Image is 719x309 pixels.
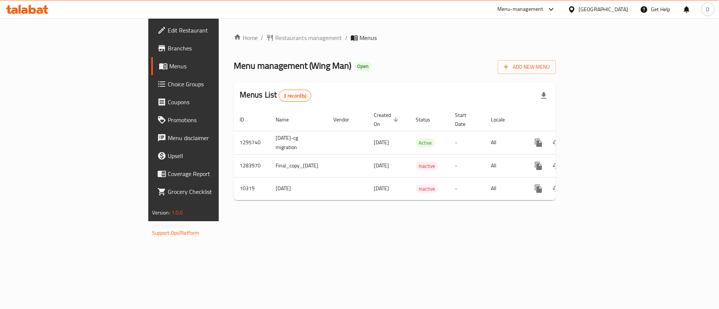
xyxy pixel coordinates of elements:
[491,115,515,124] span: Locale
[151,21,269,39] a: Edit Restaurant
[169,62,263,71] span: Menus
[168,169,263,178] span: Coverage Report
[270,177,327,200] td: [DATE]
[416,138,435,147] div: Active
[449,154,485,177] td: -
[547,180,565,198] button: Change Status
[168,26,263,35] span: Edit Restaurant
[151,147,269,165] a: Upsell
[374,111,401,129] span: Created On
[374,183,389,193] span: [DATE]
[168,80,263,89] span: Choice Groups
[530,134,547,152] button: more
[168,98,263,106] span: Coupons
[172,208,183,217] span: 1.0.0
[485,154,524,177] td: All
[168,44,263,53] span: Branches
[497,5,543,14] div: Menu-management
[374,137,389,147] span: [DATE]
[535,87,553,105] div: Export file
[416,185,438,193] span: Inactive
[240,115,254,124] span: ID
[485,131,524,154] td: All
[547,134,565,152] button: Change Status
[151,111,269,129] a: Promotions
[152,208,170,217] span: Version:
[266,33,342,42] a: Restaurants management
[234,57,351,74] span: Menu management ( Wing Man )
[276,115,298,124] span: Name
[706,5,709,13] span: D
[168,133,263,142] span: Menu disclaimer
[374,161,389,170] span: [DATE]
[547,157,565,175] button: Change Status
[530,157,547,175] button: more
[359,33,377,42] span: Menus
[530,180,547,198] button: more
[168,151,263,160] span: Upsell
[151,165,269,183] a: Coverage Report
[498,60,556,74] button: Add New Menu
[151,39,269,57] a: Branches
[416,115,440,124] span: Status
[416,184,438,193] div: Inactive
[524,108,607,131] th: Actions
[485,177,524,200] td: All
[416,139,435,147] span: Active
[504,62,550,72] span: Add New Menu
[151,183,269,201] a: Grocery Checklist
[151,75,269,93] a: Choice Groups
[270,131,327,154] td: [DATE]-cg migration
[151,93,269,111] a: Coupons
[168,187,263,196] span: Grocery Checklist
[354,63,371,69] span: Open
[240,89,311,102] h2: Menus List
[151,57,269,75] a: Menus
[234,108,607,200] table: enhanced table
[234,33,556,42] nav: breadcrumb
[449,131,485,154] td: -
[333,115,359,124] span: Vendor
[354,62,371,71] div: Open
[152,220,186,230] span: Get support on:
[279,90,311,102] div: Total records count
[152,228,200,238] a: Support.OpsPlatform
[270,154,327,177] td: Final_copy_[DATE]
[455,111,476,129] span: Start Date
[416,162,438,170] span: Inactive
[279,92,311,99] span: 3 record(s)
[275,33,342,42] span: Restaurants management
[449,177,485,200] td: -
[168,115,263,124] span: Promotions
[345,33,348,42] li: /
[151,129,269,147] a: Menu disclaimer
[579,5,628,13] div: [GEOGRAPHIC_DATA]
